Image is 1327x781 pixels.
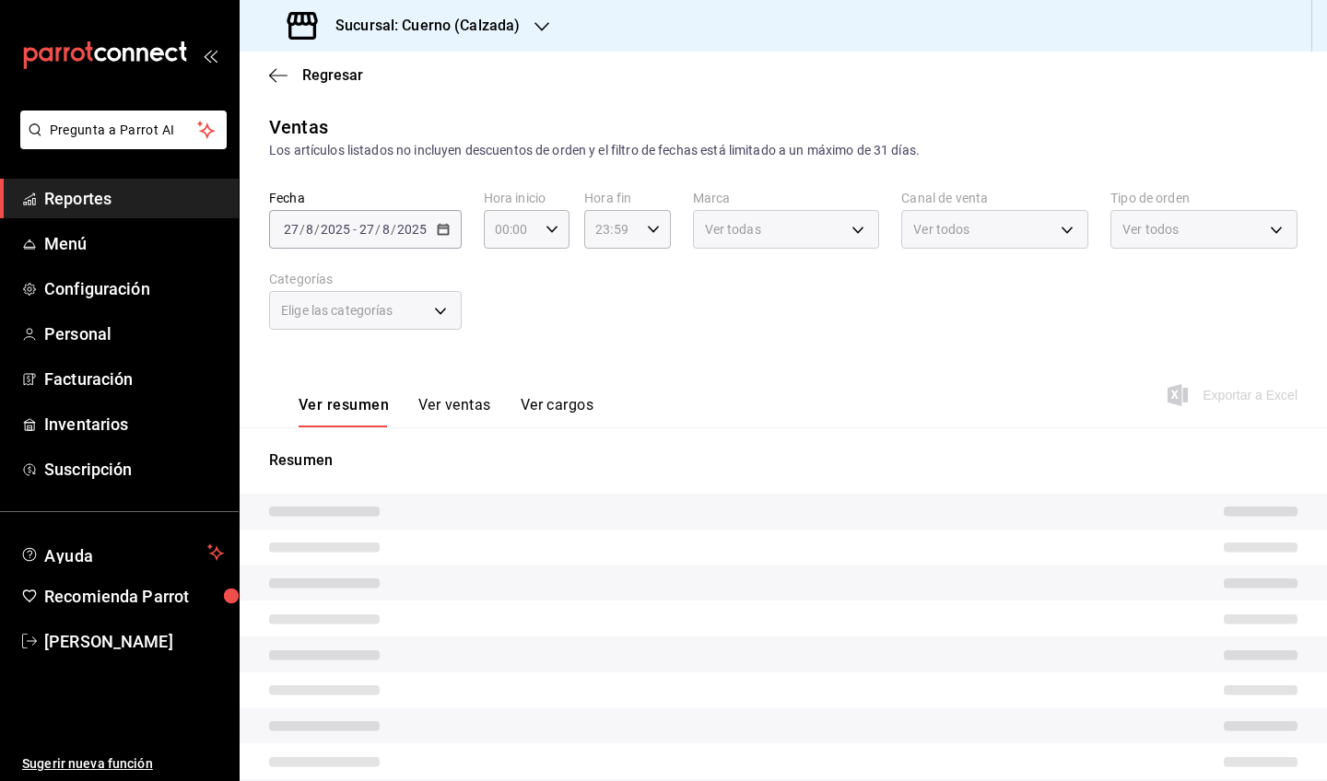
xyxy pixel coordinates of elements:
label: Tipo de orden [1110,192,1298,204]
span: [PERSON_NAME] [44,629,224,654]
input: -- [305,222,314,237]
label: Marca [693,192,880,204]
span: - [353,222,357,237]
p: Resumen [269,449,1298,472]
button: Ver resumen [299,396,389,427]
button: Ver ventas [418,396,491,427]
button: open_drawer_menu [203,48,217,63]
input: ---- [320,222,351,237]
span: Elige las categorías [281,301,393,320]
span: Ver todos [913,220,969,239]
span: Sugerir nueva función [22,754,224,774]
span: / [375,222,381,237]
span: Facturación [44,367,224,391]
a: Pregunta a Parrot AI [13,134,227,153]
button: Pregunta a Parrot AI [20,111,227,149]
span: Configuración [44,276,224,301]
span: Ver todas [705,220,761,239]
input: -- [382,222,391,237]
span: / [314,222,320,237]
input: -- [283,222,299,237]
span: Inventarios [44,412,224,437]
span: Reportes [44,186,224,211]
span: Suscripción [44,457,224,482]
label: Canal de venta [901,192,1088,204]
h3: Sucursal: Cuerno (Calzada) [321,15,520,37]
span: / [391,222,396,237]
button: Regresar [269,66,363,84]
input: -- [358,222,375,237]
label: Hora fin [584,192,670,204]
span: / [299,222,305,237]
span: Regresar [302,66,363,84]
input: ---- [396,222,428,237]
span: Personal [44,321,224,346]
div: navigation tabs [299,396,593,427]
label: Categorías [269,273,462,286]
span: Pregunta a Parrot AI [50,121,198,140]
button: Ver cargos [521,396,594,427]
div: Ventas [269,113,328,141]
div: Los artículos listados no incluyen descuentos de orden y el filtro de fechas está limitado a un m... [269,141,1298,160]
label: Fecha [269,192,462,204]
span: Ayuda [44,542,200,564]
span: Menú [44,231,224,256]
span: Recomienda Parrot [44,584,224,609]
span: Ver todos [1122,220,1179,239]
label: Hora inicio [484,192,570,204]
